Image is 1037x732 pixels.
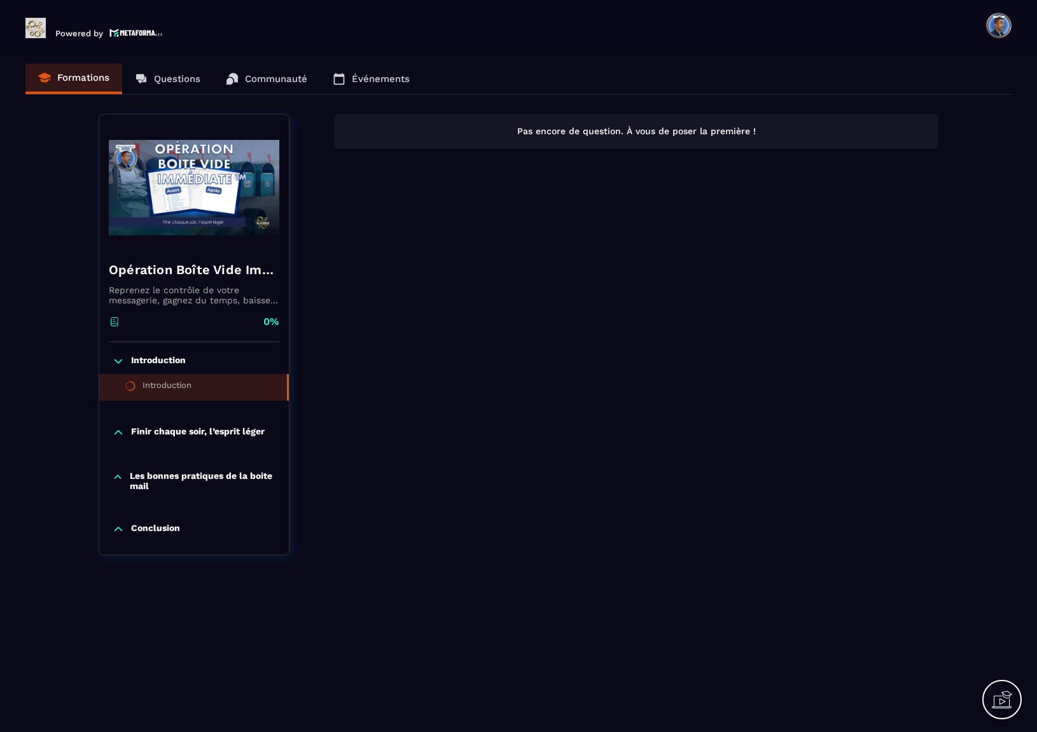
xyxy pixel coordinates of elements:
p: Reprenez le contrôle de votre messagerie, gagnez du temps, baissez la charge mentale. Moins d’int... [109,285,279,305]
p: Powered by [55,29,103,38]
p: Introduction [131,355,186,368]
p: Pas encore de question. À vous de poser la première ! [345,125,927,137]
img: logo-branding [25,18,46,38]
h4: Opération Boîte Vide Immédiate™ (OBI) [109,261,279,279]
p: Finir chaque soir, l’esprit léger [131,426,265,439]
p: Les bonnes pratiques de la boite mail [130,471,276,491]
img: logo [109,27,163,38]
div: Introduction [143,380,191,394]
p: 0% [263,315,279,329]
img: banner [109,124,279,251]
p: Conclusion [131,523,180,535]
